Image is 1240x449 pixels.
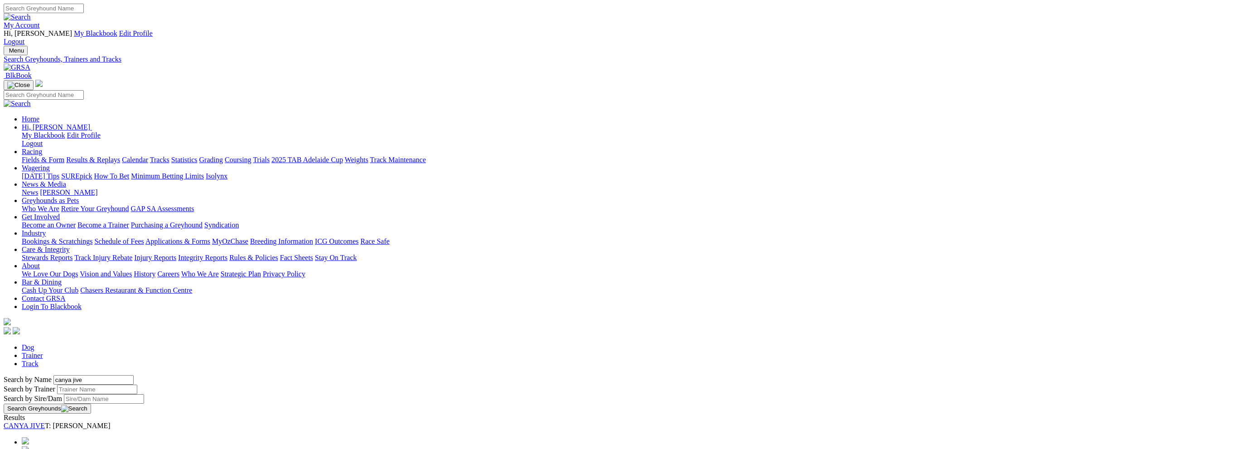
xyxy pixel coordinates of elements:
a: Purchasing a Greyhound [131,221,203,229]
div: Results [4,414,1236,422]
label: Search by Sire/Dam [4,395,62,402]
a: Bar & Dining [22,278,62,286]
img: chevrons-left-pager-blue.svg [22,437,29,444]
a: Dog [22,343,34,351]
a: News & Media [22,180,66,188]
a: Schedule of Fees [94,237,144,245]
a: [PERSON_NAME] [40,188,97,196]
a: Trainer [22,352,43,359]
a: Strategic Plan [221,270,261,278]
a: Fields & Form [22,156,64,164]
img: facebook.svg [4,327,11,334]
img: twitter.svg [13,327,20,334]
a: Chasers Restaurant & Function Centre [80,286,192,294]
a: Home [22,115,39,123]
a: Isolynx [206,172,227,180]
a: [DATE] Tips [22,172,59,180]
img: Search [61,405,87,412]
a: MyOzChase [212,237,248,245]
img: logo-grsa-white.png [4,318,11,325]
a: Wagering [22,164,50,172]
img: GRSA [4,63,30,72]
a: Logout [22,140,43,147]
input: Search by Greyhound name [53,375,134,385]
div: Get Involved [22,221,1236,229]
a: Search Greyhounds, Trainers and Tracks [4,55,1236,63]
div: Racing [22,156,1236,164]
a: My Blackbook [22,131,65,139]
div: Greyhounds as Pets [22,205,1236,213]
a: GAP SA Assessments [131,205,194,212]
a: About [22,262,40,270]
a: My Blackbook [74,29,117,37]
a: Cash Up Your Club [22,286,78,294]
a: We Love Our Dogs [22,270,78,278]
a: Track Injury Rebate [74,254,132,261]
a: Contact GRSA [22,295,65,302]
a: Syndication [204,221,239,229]
div: Care & Integrity [22,254,1236,262]
a: How To Bet [94,172,130,180]
a: Integrity Reports [178,254,227,261]
span: Hi, [PERSON_NAME] [4,29,72,37]
a: Breeding Information [250,237,313,245]
a: Greyhounds as Pets [22,197,79,204]
a: Become a Trainer [77,221,129,229]
div: News & Media [22,188,1236,197]
a: Trials [253,156,270,164]
a: Race Safe [360,237,389,245]
img: Search [4,100,31,108]
a: Injury Reports [134,254,176,261]
a: Minimum Betting Limits [131,172,204,180]
a: Track Maintenance [370,156,426,164]
a: Statistics [171,156,198,164]
a: Who We Are [181,270,219,278]
a: Results & Replays [66,156,120,164]
a: Become an Owner [22,221,76,229]
a: Grading [199,156,223,164]
a: Stewards Reports [22,254,72,261]
a: SUREpick [61,172,92,180]
div: Industry [22,237,1236,246]
img: logo-grsa-white.png [35,80,43,87]
button: Toggle navigation [4,46,28,55]
span: BlkBook [5,72,32,79]
a: Applications & Forms [145,237,210,245]
a: ICG Outcomes [315,237,358,245]
a: Racing [22,148,42,155]
a: Industry [22,229,46,237]
div: Bar & Dining [22,286,1236,295]
a: Who We Are [22,205,59,212]
label: Search by Trainer [4,385,55,393]
a: Rules & Policies [229,254,278,261]
a: Edit Profile [67,131,101,139]
input: Search by Trainer name [57,385,137,394]
a: Get Involved [22,213,60,221]
a: Bookings & Scratchings [22,237,92,245]
a: History [134,270,155,278]
input: Search [4,4,84,13]
a: Coursing [225,156,251,164]
a: Fact Sheets [280,254,313,261]
span: Hi, [PERSON_NAME] [22,123,90,131]
button: Search Greyhounds [4,404,91,414]
input: Search by Sire/Dam name [64,394,144,404]
a: Edit Profile [119,29,153,37]
a: BlkBook [4,72,32,79]
button: Toggle navigation [4,80,34,90]
input: Search [4,90,84,100]
a: Stay On Track [315,254,357,261]
a: Login To Blackbook [22,303,82,310]
label: Search by Name [4,376,52,383]
div: T: [PERSON_NAME] [4,422,1236,430]
div: About [22,270,1236,278]
a: Track [22,360,39,367]
a: Care & Integrity [22,246,70,253]
a: Hi, [PERSON_NAME] [22,123,92,131]
a: Careers [157,270,179,278]
a: CANYA JIVE [4,422,45,430]
div: Wagering [22,172,1236,180]
a: Calendar [122,156,148,164]
a: Weights [345,156,368,164]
